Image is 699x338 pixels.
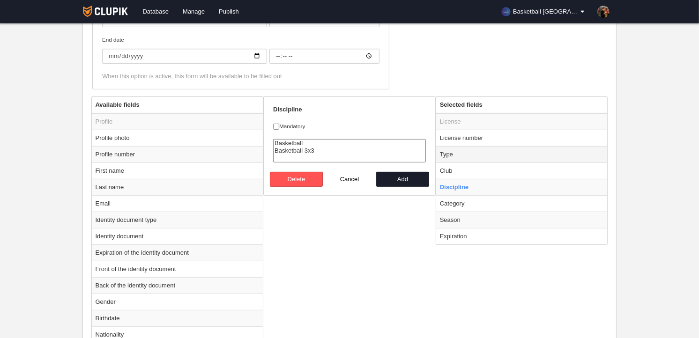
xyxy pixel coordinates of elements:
[92,277,263,294] td: Back of the identity document
[436,179,608,195] td: Discipline
[273,106,302,113] strong: Discipline
[92,113,263,130] td: Profile
[597,6,610,18] img: Pa7qpGGeTgmA.30x30.jpg
[274,147,425,154] option: Basketball 3x3
[436,130,608,146] td: License number
[376,172,430,187] button: Add
[92,212,263,228] td: Identity document type
[83,6,128,17] img: Clupik
[273,124,279,130] input: Mandatory
[102,72,379,81] div: When this option is active, this form will be available to be filled out
[436,113,608,130] td: License
[501,7,511,16] img: OaoeUhFU91XK.30x30.jpg
[92,310,263,326] td: Birthdate
[102,49,267,64] input: End date
[269,49,379,64] input: End date
[436,97,608,113] th: Selected fields
[270,172,323,187] button: Delete
[323,172,376,187] button: Cancel
[92,162,263,179] td: First name
[436,195,608,212] td: Category
[436,162,608,179] td: Club
[92,130,263,146] td: Profile photo
[92,195,263,212] td: Email
[92,97,263,113] th: Available fields
[92,146,263,162] td: Profile number
[92,244,263,261] td: Expiration of the identity document
[92,294,263,310] td: Gender
[102,36,379,64] label: End date
[436,146,608,162] td: Type
[436,212,608,228] td: Season
[498,4,590,20] a: Basketball [GEOGRAPHIC_DATA]
[436,228,608,244] td: Expiration
[92,179,263,195] td: Last name
[513,7,579,16] span: Basketball [GEOGRAPHIC_DATA]
[274,140,425,147] option: Basketball
[92,228,263,244] td: Identity document
[273,122,426,131] label: Mandatory
[92,261,263,277] td: Front of the identity document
